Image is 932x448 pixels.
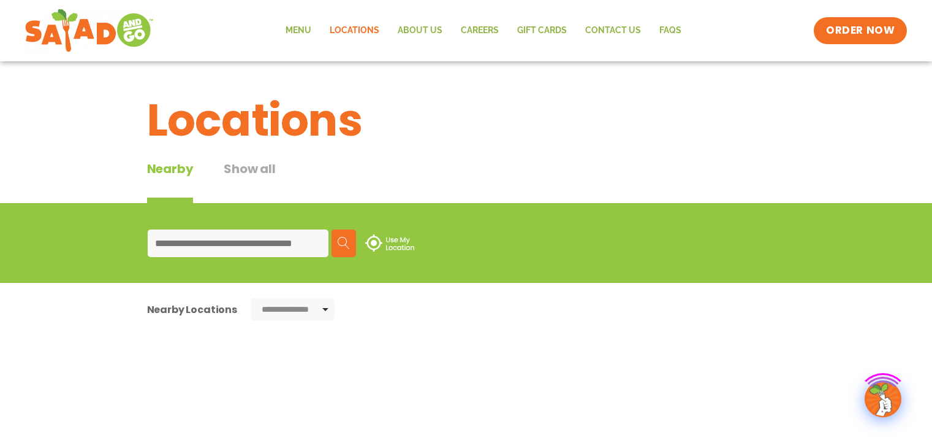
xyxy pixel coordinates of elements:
a: FAQs [650,17,691,45]
img: new-SAG-logo-768×292 [25,6,154,55]
h1: Locations [147,87,786,153]
div: Tabbed content [147,160,306,203]
a: Careers [452,17,508,45]
a: Locations [320,17,388,45]
div: Nearby [147,160,194,203]
a: Menu [276,17,320,45]
nav: Menu [276,17,691,45]
a: Contact Us [576,17,650,45]
img: use-location.svg [365,234,414,252]
a: ORDER NOW [814,17,907,44]
a: GIFT CARDS [508,17,576,45]
span: ORDER NOW [826,23,895,38]
button: Show all [224,160,275,203]
img: search.svg [338,237,350,249]
div: Nearby Locations [147,302,237,317]
a: About Us [388,17,452,45]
